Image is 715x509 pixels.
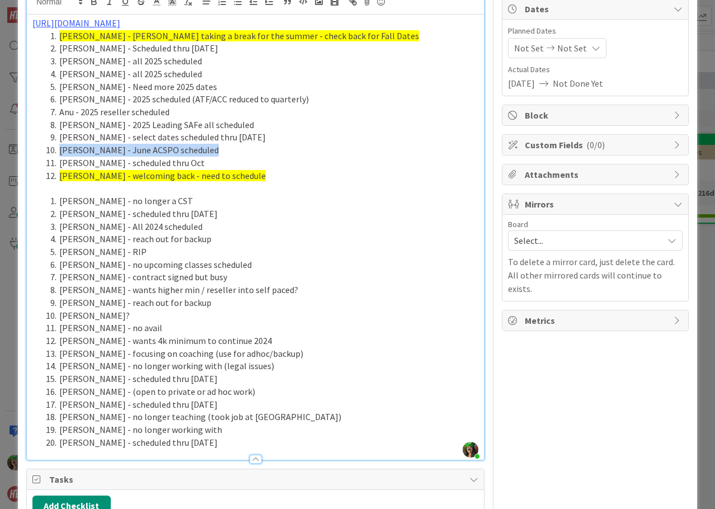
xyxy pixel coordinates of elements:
[46,373,478,385] li: [PERSON_NAME] - scheduled thru [DATE]
[46,131,478,144] li: [PERSON_NAME] - select dates scheduled thru [DATE]
[586,139,605,150] span: ( 0/0 )
[463,442,478,458] img: zMbp8UmSkcuFrGHA6WMwLokxENeDinhm.jpg
[46,322,478,334] li: [PERSON_NAME] - no avail
[46,284,478,296] li: [PERSON_NAME] - wants higher min / reseller into self paced?
[525,109,668,122] span: Block
[525,138,668,152] span: Custom Fields
[46,436,478,449] li: [PERSON_NAME] - scheduled thru [DATE]
[46,246,478,258] li: [PERSON_NAME] - RIP
[553,77,603,90] span: Not Done Yet
[514,41,544,55] span: Not Set
[46,411,478,423] li: [PERSON_NAME] - no longer teaching (took job at [GEOGRAPHIC_DATA])
[508,25,683,37] span: Planned Dates
[525,2,668,16] span: Dates
[46,309,478,322] li: [PERSON_NAME]?
[46,220,478,233] li: [PERSON_NAME] - All 2024 scheduled
[46,423,478,436] li: [PERSON_NAME] - no longer working with
[46,347,478,360] li: [PERSON_NAME] - focusing on coaching (use for adhoc/backup)
[46,208,478,220] li: [PERSON_NAME] - scheduled thru [DATE]
[46,144,478,157] li: [PERSON_NAME] - June ACSPO scheduled
[508,220,528,228] span: Board
[46,258,478,271] li: [PERSON_NAME] - no upcoming classes scheduled
[46,93,478,106] li: [PERSON_NAME] - 2025 scheduled (ATF/ACC reduced to quarterly)
[46,106,478,119] li: Anu - 2025 reseller scheduled
[525,168,668,181] span: Attachments
[59,170,266,181] span: [PERSON_NAME] - welcoming back - need to schedule
[525,314,668,327] span: Metrics
[46,157,478,169] li: [PERSON_NAME] - scheduled thru Oct
[508,64,683,76] span: Actual Dates
[514,233,657,248] span: Select...
[46,119,478,131] li: [PERSON_NAME] - 2025 Leading SAFe all scheduled
[46,195,478,208] li: [PERSON_NAME] - no longer a CST
[508,255,683,295] p: To delete a mirror card, just delete the card. All other mirrored cards will continue to exists.
[59,30,419,41] span: [PERSON_NAME] - [PERSON_NAME] taking a break for the summer - check back for Fall Dates
[49,473,464,486] span: Tasks
[46,334,478,347] li: [PERSON_NAME] - wants 4k minimum to continue 2024
[46,398,478,411] li: [PERSON_NAME] - scheduled thru [DATE]
[557,41,587,55] span: Not Set
[46,360,478,373] li: [PERSON_NAME] - no longer working with (legal issues)
[46,296,478,309] li: [PERSON_NAME] - reach out for backup
[525,197,668,211] span: Mirrors
[46,233,478,246] li: [PERSON_NAME] - reach out for backup
[46,68,478,81] li: [PERSON_NAME] - all 2025 scheduled
[32,17,120,29] a: [URL][DOMAIN_NAME]
[46,385,478,398] li: [PERSON_NAME] - (open to private or ad hoc work)
[508,77,535,90] span: [DATE]
[46,55,478,68] li: [PERSON_NAME] - all 2025 scheduled
[46,42,478,55] li: [PERSON_NAME] - Scheduled thru [DATE]
[46,271,478,284] li: [PERSON_NAME] - contract signed but busy
[46,81,478,93] li: [PERSON_NAME] - Need more 2025 dates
